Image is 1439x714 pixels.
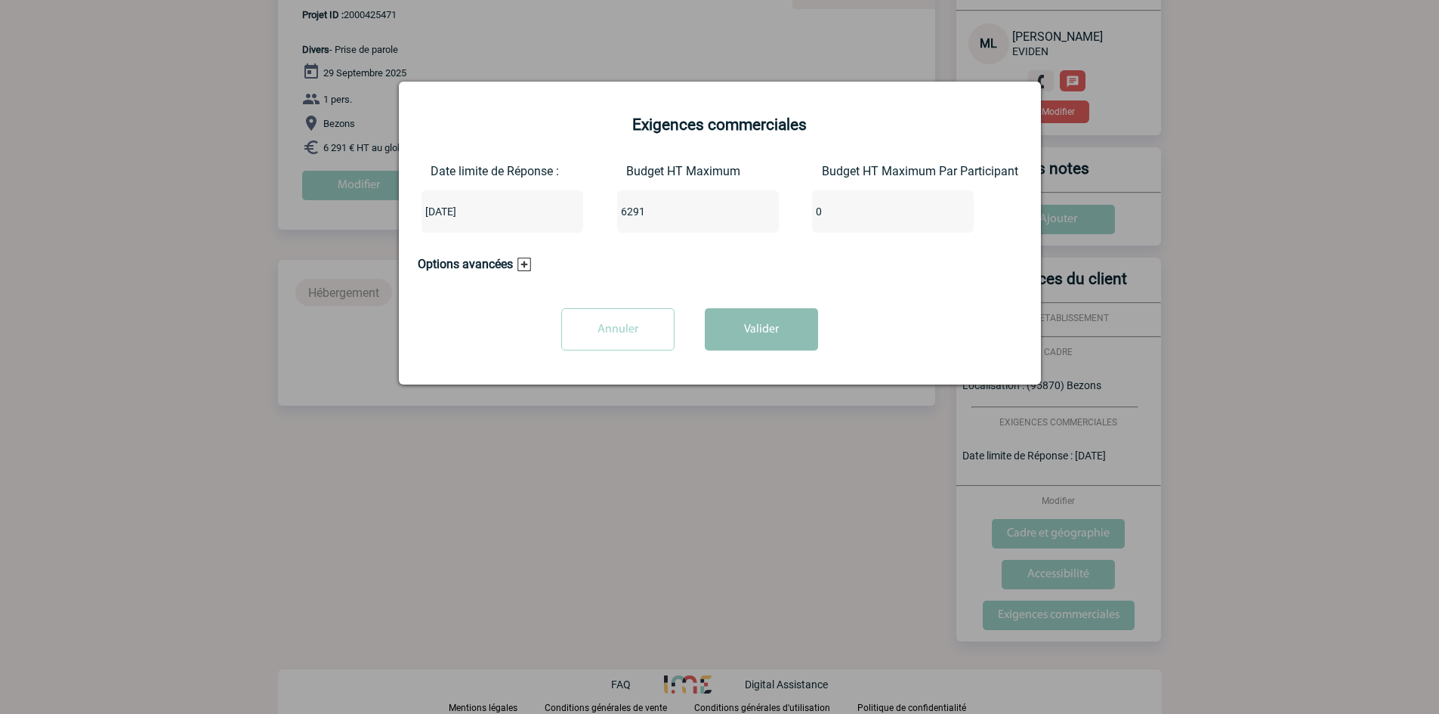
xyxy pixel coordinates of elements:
[418,116,1022,134] h2: Exigences commerciales
[705,308,818,351] button: Valider
[626,164,662,178] label: Budget HT Maximum
[418,257,531,271] h3: Options avancées
[822,164,861,178] label: Budget HT Maximum Par Participant
[431,164,466,178] label: Date limite de Réponse :
[561,308,675,351] input: Annuler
